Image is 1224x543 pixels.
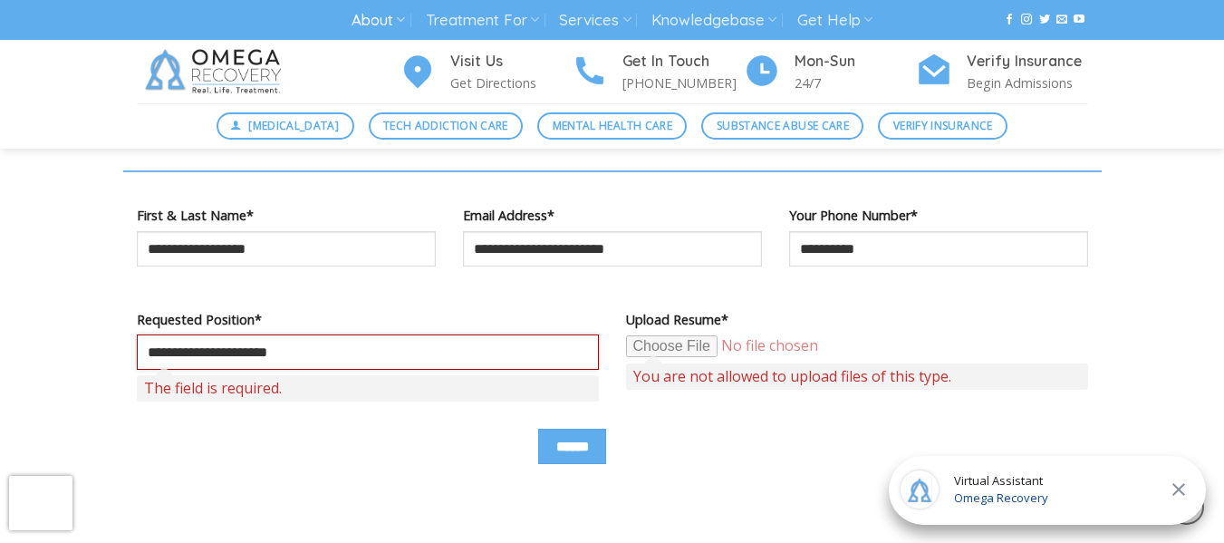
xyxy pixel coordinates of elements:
[1021,14,1032,26] a: Follow on Instagram
[626,364,1088,390] span: You are not allowed to upload files of this type.
[383,117,508,134] span: Tech Addiction Care
[626,309,1088,330] label: Upload Resume*
[622,73,744,93] p: [PHONE_NUMBER]
[1004,14,1015,26] a: Follow on Facebook
[795,50,916,73] h4: Mon-Sun
[352,4,405,37] a: About
[967,73,1088,93] p: Begin Admissions
[916,50,1088,94] a: Verify Insurance Begin Admissions
[553,117,672,134] span: Mental Health Care
[450,50,572,73] h4: Visit Us
[217,112,354,140] a: [MEDICAL_DATA]
[137,375,599,402] span: The field is required.
[450,73,572,93] p: Get Directions
[572,50,744,94] a: Get In Touch [PHONE_NUMBER]
[537,112,687,140] a: Mental Health Care
[717,117,849,134] span: Substance Abuse Care
[137,205,436,226] label: First & Last Name*
[559,4,631,37] a: Services
[426,4,539,37] a: Treatment For
[369,112,524,140] a: Tech Addiction Care
[137,40,295,103] img: Omega Recovery
[893,117,993,134] span: Verify Insurance
[701,112,863,140] a: Substance Abuse Care
[795,73,916,93] p: 24/7
[400,50,572,94] a: Visit Us Get Directions
[1056,14,1067,26] a: Send us an email
[1039,14,1050,26] a: Follow on Twitter
[137,115,1088,505] form: Contact form
[967,50,1088,73] h4: Verify Insurance
[878,112,1007,140] a: Verify Insurance
[248,117,339,134] span: [MEDICAL_DATA]
[137,309,599,330] label: Requested Position*
[797,4,872,37] a: Get Help
[463,205,762,226] label: Email Address*
[622,50,744,73] h4: Get In Touch
[1074,14,1084,26] a: Follow on YouTube
[789,205,1088,226] label: Your Phone Number*
[651,4,776,37] a: Knowledgebase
